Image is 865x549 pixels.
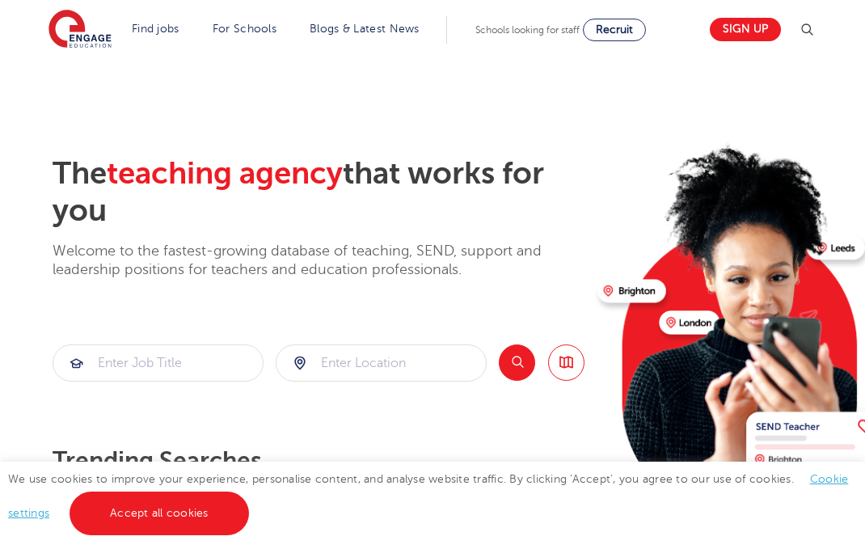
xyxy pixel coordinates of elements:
div: Submit [53,344,264,382]
h2: The that works for you [53,155,584,230]
span: Recruit [596,23,633,36]
a: Find jobs [132,23,179,35]
p: Welcome to the fastest-growing database of teaching, SEND, support and leadership positions for t... [53,242,584,280]
button: Search [499,344,535,381]
p: Trending searches [53,446,584,475]
span: We use cookies to improve your experience, personalise content, and analyse website traffic. By c... [8,473,848,519]
span: Schools looking for staff [475,24,580,36]
div: Submit [276,344,487,382]
a: Sign up [710,18,781,41]
a: For Schools [213,23,276,35]
input: Submit [276,345,486,381]
img: Engage Education [49,10,112,50]
a: Blogs & Latest News [310,23,420,35]
input: Submit [53,345,263,381]
a: Recruit [583,19,646,41]
span: teaching agency [107,156,343,191]
a: Accept all cookies [70,492,249,535]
